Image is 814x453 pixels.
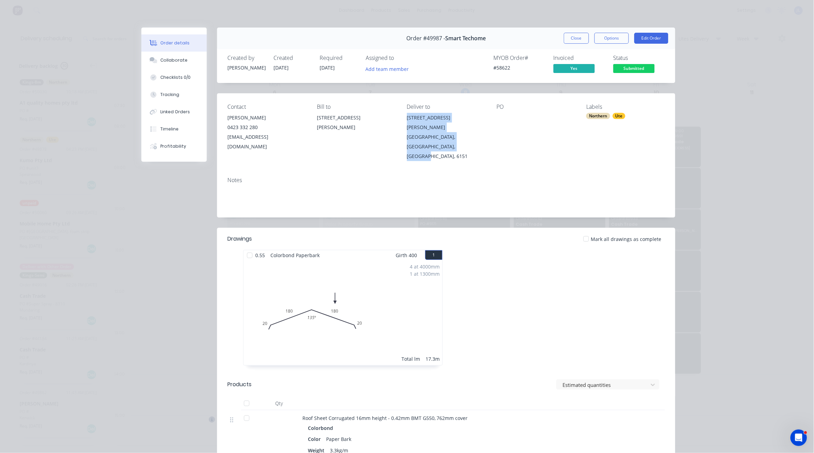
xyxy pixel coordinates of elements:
iframe: Intercom live chat [791,430,807,446]
div: Status [613,55,665,61]
div: Invoiced [554,55,605,61]
div: Bill to [317,104,396,110]
div: 4 at 4000mm [410,263,440,270]
span: 0.55 [253,250,268,260]
div: Northern [586,113,610,119]
button: Submitted [613,64,655,74]
div: MYOB Order # [494,55,545,61]
button: Options [595,33,629,44]
div: Profitability [161,143,186,149]
div: #58622 [494,64,545,71]
button: Linked Orders [141,103,207,120]
div: Linked Orders [161,109,190,115]
div: Collaborate [161,57,188,63]
div: [GEOGRAPHIC_DATA], [GEOGRAPHIC_DATA], [GEOGRAPHIC_DATA], 6151 [407,132,486,161]
button: Tracking [141,86,207,103]
div: [PERSON_NAME] [227,64,265,71]
span: Smart Techome [446,35,486,42]
button: Checklists 0/0 [141,69,207,86]
span: Roof Sheet Corrugated 16mm height - 0.42mm BMT G550, 762mm cover [302,415,468,421]
div: PO [496,104,575,110]
div: Qty [258,397,300,410]
div: Contact [227,104,306,110]
div: [STREET_ADDRESS][PERSON_NAME] [317,113,396,135]
div: Created [274,55,311,61]
button: Order details [141,34,207,52]
div: [STREET_ADDRESS][PERSON_NAME] [317,113,396,132]
div: [EMAIL_ADDRESS][DOMAIN_NAME] [227,132,306,151]
div: Notes [227,177,665,183]
span: Colorbond Paperbark [268,250,322,260]
div: Colorbond [308,423,336,433]
span: Mark all drawings as complete [591,235,662,243]
span: Girth 400 [396,250,417,260]
span: Order #49987 - [407,35,446,42]
button: Collaborate [141,52,207,69]
button: Timeline [141,120,207,138]
div: Assigned to [366,55,435,61]
button: Edit Order [634,33,668,44]
div: Products [227,380,251,389]
div: Checklists 0/0 [161,74,191,81]
div: Color [308,434,323,444]
div: [STREET_ADDRESS][PERSON_NAME][GEOGRAPHIC_DATA], [GEOGRAPHIC_DATA], [GEOGRAPHIC_DATA], 6151 [407,113,486,161]
div: [PERSON_NAME] [227,113,306,123]
div: Drawings [227,235,252,243]
div: Paper Bark [323,434,354,444]
div: Created by [227,55,265,61]
div: Tracking [161,92,180,98]
div: [PERSON_NAME]0423 332 280[EMAIL_ADDRESS][DOMAIN_NAME] [227,113,306,151]
div: Ute [613,113,625,119]
button: Add team member [362,64,413,73]
div: Timeline [161,126,179,132]
div: [STREET_ADDRESS][PERSON_NAME] [407,113,486,132]
div: 17.3m [426,355,440,362]
span: [DATE] [274,64,289,71]
div: 0423 332 280 [227,123,306,132]
div: Labels [586,104,665,110]
button: Close [564,33,589,44]
button: Add team member [366,64,413,73]
button: 1 [425,250,442,260]
span: Submitted [613,64,655,73]
div: Order details [161,40,190,46]
span: [DATE] [320,64,335,71]
div: Required [320,55,357,61]
div: 02018018020135º4 at 4000mm1 at 1300mmTotal lm17.3m [244,260,442,365]
div: Total lm [401,355,420,362]
div: 1 at 1300mm [410,270,440,277]
span: Yes [554,64,595,73]
button: Profitability [141,138,207,155]
div: Deliver to [407,104,486,110]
